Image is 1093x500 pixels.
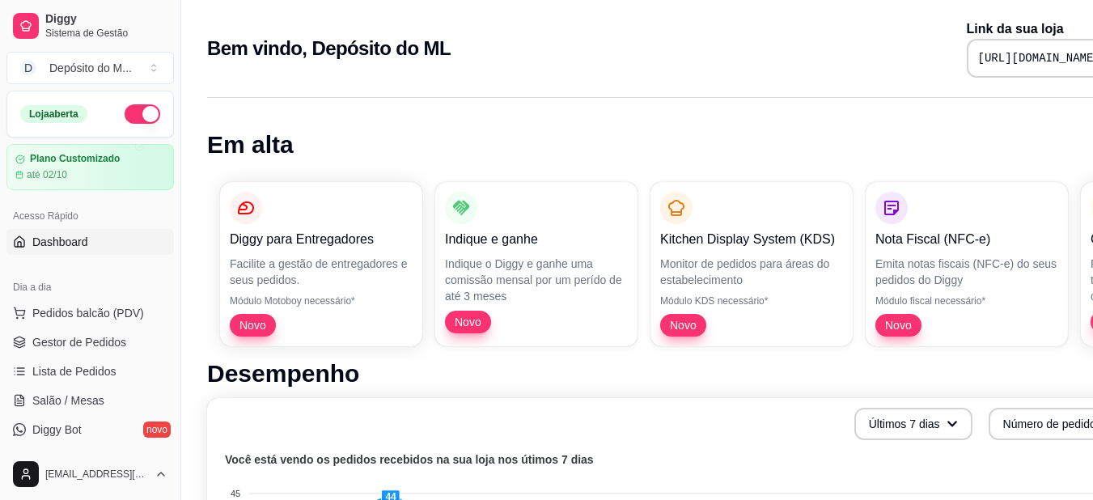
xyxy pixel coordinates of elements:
[445,256,628,304] p: Indique o Diggy e ganhe uma comissão mensal por um perído de até 3 meses
[660,294,843,307] p: Módulo KDS necessário*
[32,422,82,438] span: Diggy Bot
[875,294,1058,307] p: Módulo fiscal necessário*
[30,153,120,165] article: Plano Customizado
[125,104,160,124] button: Alterar Status
[233,317,273,333] span: Novo
[6,144,174,190] a: Plano Customizadoaté 02/10
[20,60,36,76] span: D
[225,453,594,466] text: Você está vendo os pedidos recebidos na sua loja nos útimos 7 dias
[6,329,174,355] a: Gestor de Pedidos
[45,468,148,481] span: [EMAIL_ADDRESS][DOMAIN_NAME]
[6,446,174,472] a: KDS
[27,168,67,181] article: até 02/10
[45,27,167,40] span: Sistema de Gestão
[49,60,132,76] div: Depósito do M ...
[6,52,174,84] button: Select a team
[879,317,918,333] span: Novo
[32,234,88,250] span: Dashboard
[32,305,144,321] span: Pedidos balcão (PDV)
[32,392,104,409] span: Salão / Mesas
[6,358,174,384] a: Lista de Pedidos
[6,6,174,45] a: DiggySistema de Gestão
[230,294,413,307] p: Módulo Motoboy necessário*
[32,363,117,379] span: Lista de Pedidos
[663,317,703,333] span: Novo
[230,230,413,249] p: Diggy para Entregadores
[220,182,422,346] button: Diggy para EntregadoresFacilite a gestão de entregadores e seus pedidos.Módulo Motoboy necessário...
[6,300,174,326] button: Pedidos balcão (PDV)
[45,12,167,27] span: Diggy
[650,182,853,346] button: Kitchen Display System (KDS)Monitor de pedidos para áreas do estabelecimentoMódulo KDS necessário...
[660,230,843,249] p: Kitchen Display System (KDS)
[6,274,174,300] div: Dia a dia
[6,388,174,413] a: Salão / Mesas
[445,230,628,249] p: Indique e ganhe
[20,105,87,123] div: Loja aberta
[6,455,174,494] button: [EMAIL_ADDRESS][DOMAIN_NAME]
[207,36,451,61] h2: Bem vindo, Depósito do ML
[660,256,843,288] p: Monitor de pedidos para áreas do estabelecimento
[866,182,1068,346] button: Nota Fiscal (NFC-e)Emita notas fiscais (NFC-e) do seus pedidos do DiggyMódulo fiscal necessário*Novo
[231,489,240,498] tspan: 45
[854,408,972,440] button: Últimos 7 dias
[875,230,1058,249] p: Nota Fiscal (NFC-e)
[875,256,1058,288] p: Emita notas fiscais (NFC-e) do seus pedidos do Diggy
[32,334,126,350] span: Gestor de Pedidos
[448,314,488,330] span: Novo
[6,229,174,255] a: Dashboard
[230,256,413,288] p: Facilite a gestão de entregadores e seus pedidos.
[6,417,174,443] a: Diggy Botnovo
[6,203,174,229] div: Acesso Rápido
[435,182,638,346] button: Indique e ganheIndique o Diggy e ganhe uma comissão mensal por um perído de até 3 mesesNovo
